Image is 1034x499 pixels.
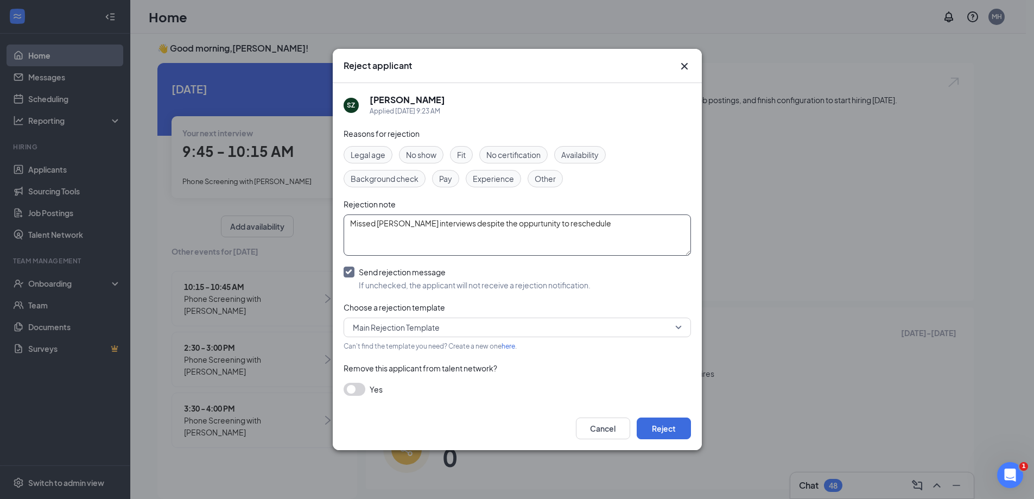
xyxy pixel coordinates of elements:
[353,319,440,336] span: Main Rejection Template
[370,383,383,396] span: Yes
[344,199,396,209] span: Rejection note
[576,418,630,439] button: Cancel
[637,418,691,439] button: Reject
[344,60,412,72] h3: Reject applicant
[1019,462,1028,471] span: 1
[678,60,691,73] svg: Cross
[370,94,445,106] h5: [PERSON_NAME]
[370,106,445,117] div: Applied [DATE] 9:23 AM
[502,342,515,350] a: here
[344,363,497,373] span: Remove this applicant from talent network?
[344,302,445,312] span: Choose a rejection template
[344,129,420,138] span: Reasons for rejection
[997,462,1023,488] iframe: Intercom live chat
[561,149,599,161] span: Availability
[473,173,514,185] span: Experience
[406,149,436,161] span: No show
[344,214,691,256] textarea: Missed [PERSON_NAME] interviews despite the oppurtunity to reschedule
[439,173,452,185] span: Pay
[344,342,517,350] span: Can't find the template you need? Create a new one .
[486,149,541,161] span: No certification
[457,149,466,161] span: Fit
[351,173,418,185] span: Background check
[678,60,691,73] button: Close
[351,149,385,161] span: Legal age
[347,100,355,110] div: SZ
[535,173,556,185] span: Other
